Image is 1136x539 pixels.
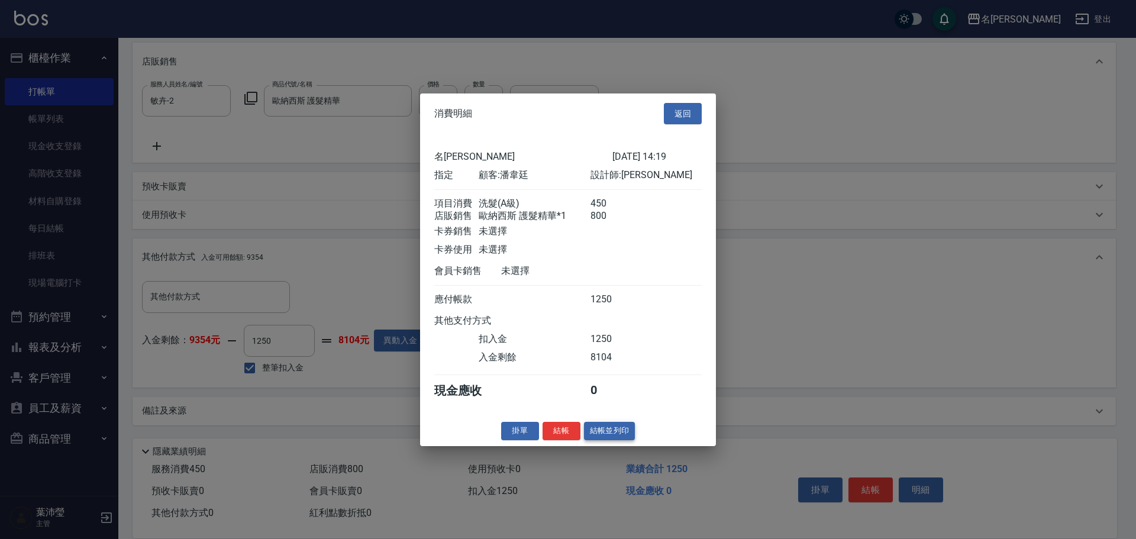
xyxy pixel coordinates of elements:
div: 卡券使用 [434,244,479,256]
div: 指定 [434,169,479,182]
div: 設計師: [PERSON_NAME] [590,169,702,182]
div: 洗髮(A級) [479,198,590,210]
div: 扣入金 [479,333,590,346]
div: 現金應收 [434,383,501,399]
button: 結帳 [543,422,580,440]
span: 消費明細 [434,108,472,120]
div: [DATE] 14:19 [612,151,702,163]
button: 返回 [664,102,702,124]
div: 1250 [590,293,635,306]
div: 項目消費 [434,198,479,210]
div: 其他支付方式 [434,315,524,327]
div: 800 [590,210,635,222]
div: 未選擇 [501,265,612,277]
div: 未選擇 [479,244,590,256]
button: 結帳並列印 [584,422,635,440]
div: 歐納西斯 護髮精華*1 [479,210,590,222]
button: 掛單 [501,422,539,440]
div: 入金剩餘 [479,351,590,364]
div: 1250 [590,333,635,346]
div: 0 [590,383,635,399]
div: 卡券銷售 [434,225,479,238]
div: 店販銷售 [434,210,479,222]
div: 應付帳款 [434,293,479,306]
div: 名[PERSON_NAME] [434,151,612,163]
div: 會員卡銷售 [434,265,501,277]
div: 顧客: 潘韋廷 [479,169,590,182]
div: 450 [590,198,635,210]
div: 未選擇 [479,225,590,238]
div: 8104 [590,351,635,364]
